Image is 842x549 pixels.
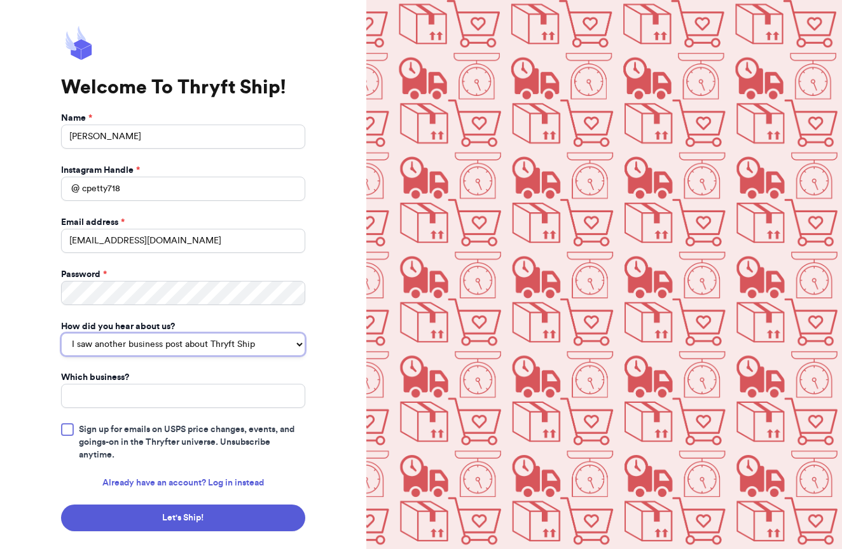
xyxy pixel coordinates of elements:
[61,164,140,177] label: Instagram Handle
[61,268,107,281] label: Password
[61,320,175,333] label: How did you hear about us?
[61,177,79,201] div: @
[61,371,129,384] label: Which business?
[79,423,305,461] span: Sign up for emails on USPS price changes, events, and goings-on in the Thryfter universe. Unsubsc...
[61,216,125,229] label: Email address
[61,76,305,99] h1: Welcome To Thryft Ship!
[61,505,305,531] button: Let's Ship!
[102,477,264,489] a: Already have an account? Log in instead
[61,112,92,125] label: Name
